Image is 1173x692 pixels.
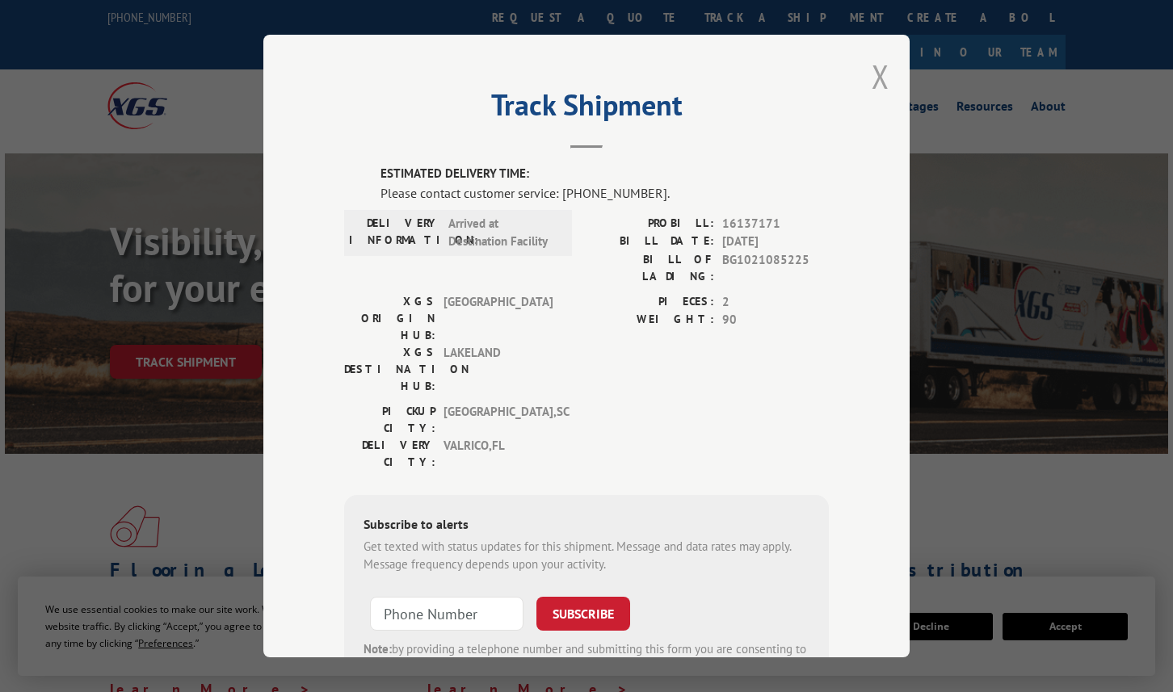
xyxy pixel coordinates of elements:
[722,292,829,311] span: 2
[586,233,714,251] label: BILL DATE:
[444,402,553,436] span: [GEOGRAPHIC_DATA] , SC
[364,640,392,656] strong: Note:
[536,596,630,630] button: SUBSCRIBE
[722,311,829,329] span: 90
[444,292,553,343] span: [GEOGRAPHIC_DATA]
[364,537,809,573] div: Get texted with status updates for this shipment. Message and data rates may apply. Message frequ...
[344,436,435,470] label: DELIVERY CITY:
[722,214,829,233] span: 16137171
[364,514,809,537] div: Subscribe to alerts
[872,55,889,98] button: Close modal
[344,343,435,394] label: XGS DESTINATION HUB:
[722,250,829,284] span: BG1021085225
[586,214,714,233] label: PROBILL:
[586,250,714,284] label: BILL OF LADING:
[448,214,557,250] span: Arrived at Destination Facility
[370,596,523,630] input: Phone Number
[380,165,829,183] label: ESTIMATED DELIVERY TIME:
[444,436,553,470] span: VALRICO , FL
[380,182,829,202] div: Please contact customer service: [PHONE_NUMBER].
[344,402,435,436] label: PICKUP CITY:
[722,233,829,251] span: [DATE]
[344,94,829,124] h2: Track Shipment
[344,292,435,343] label: XGS ORIGIN HUB:
[586,311,714,329] label: WEIGHT:
[586,292,714,311] label: PIECES:
[444,343,553,394] span: LAKELAND
[349,214,440,250] label: DELIVERY INFORMATION:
